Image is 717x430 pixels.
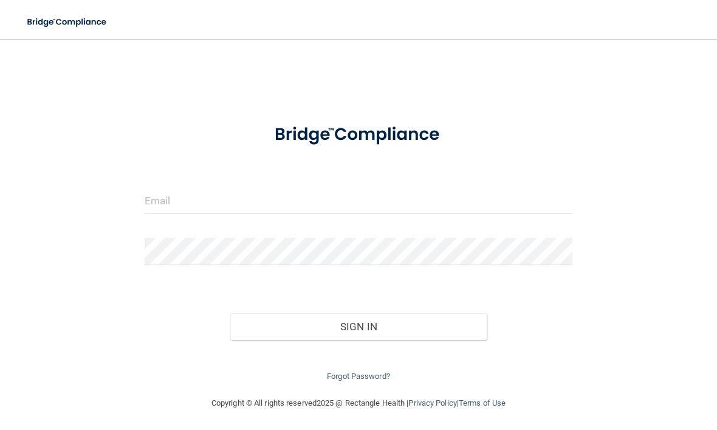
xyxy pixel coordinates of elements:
img: bridge_compliance_login_screen.278c3ca4.svg [256,112,461,158]
button: Sign In [230,313,487,340]
a: Terms of Use [459,398,506,407]
img: bridge_compliance_login_screen.278c3ca4.svg [18,10,117,35]
input: Email [145,187,572,214]
a: Privacy Policy [408,398,456,407]
div: Copyright © All rights reserved 2025 @ Rectangle Health | | [137,384,580,423]
a: Forgot Password? [327,372,390,381]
